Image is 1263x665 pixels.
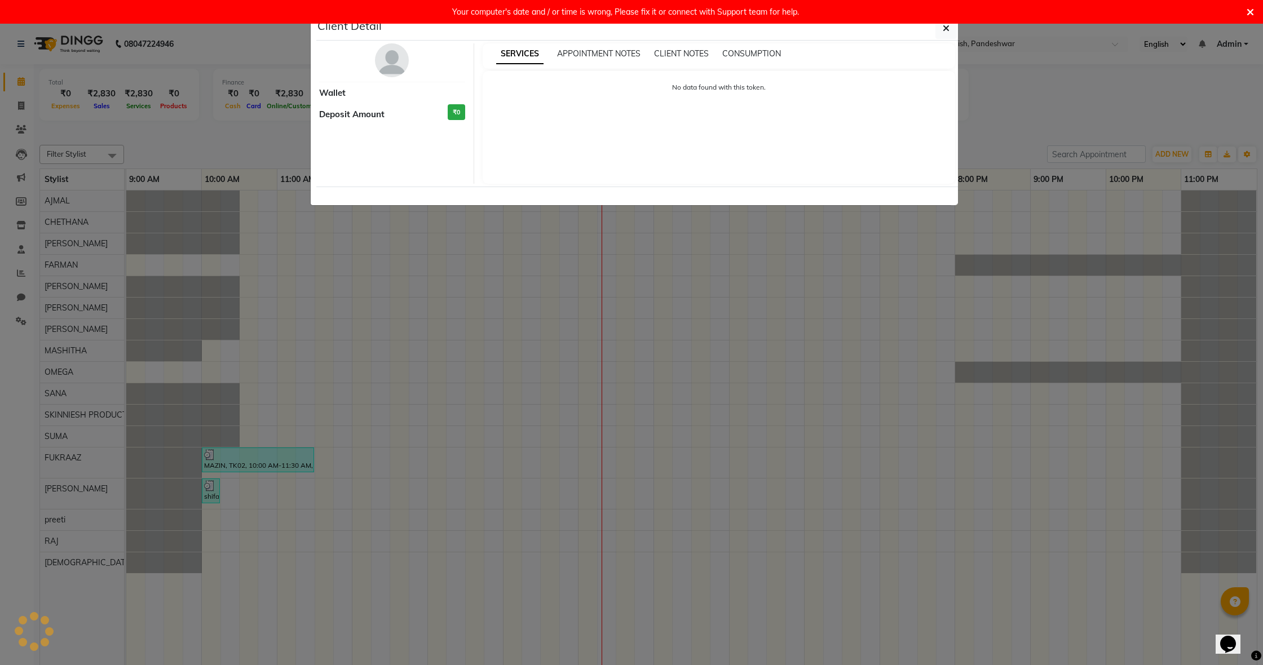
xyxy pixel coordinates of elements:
[496,44,544,64] span: SERVICES
[452,5,799,19] div: Your computer's date and / or time is wrong, Please fix it or connect with Support team for help.
[722,48,781,59] span: CONSUMPTION
[375,43,409,77] img: avatar
[557,48,641,59] span: APPOINTMENT NOTES
[319,108,385,121] span: Deposit Amount
[1216,620,1252,654] iframe: chat widget
[494,82,944,92] p: No data found with this token.
[448,104,465,121] h3: ₹0
[654,48,709,59] span: CLIENT NOTES
[319,87,346,100] span: Wallet
[317,17,382,34] h5: Client Detail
